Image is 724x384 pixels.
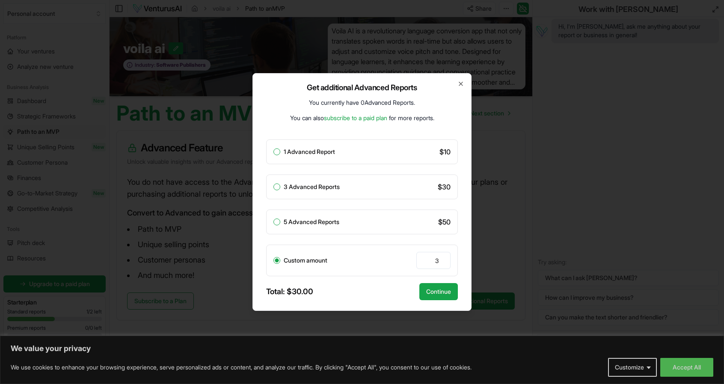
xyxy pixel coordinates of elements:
[309,98,415,107] p: You currently have 0 Advanced Reports .
[284,149,335,155] label: 1 Advanced Report
[438,182,451,192] span: $ 30
[307,84,417,92] h2: Get additional Advanced Reports
[284,257,327,263] label: Custom amount
[439,147,451,157] span: $ 10
[266,286,313,298] div: Total: $ 30.00
[419,283,458,300] button: Continue
[284,184,340,190] label: 3 Advanced Reports
[290,114,434,121] span: You can also for more reports.
[438,217,451,227] span: $ 50
[324,114,387,121] a: subscribe to a paid plan
[284,219,339,225] label: 5 Advanced Reports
